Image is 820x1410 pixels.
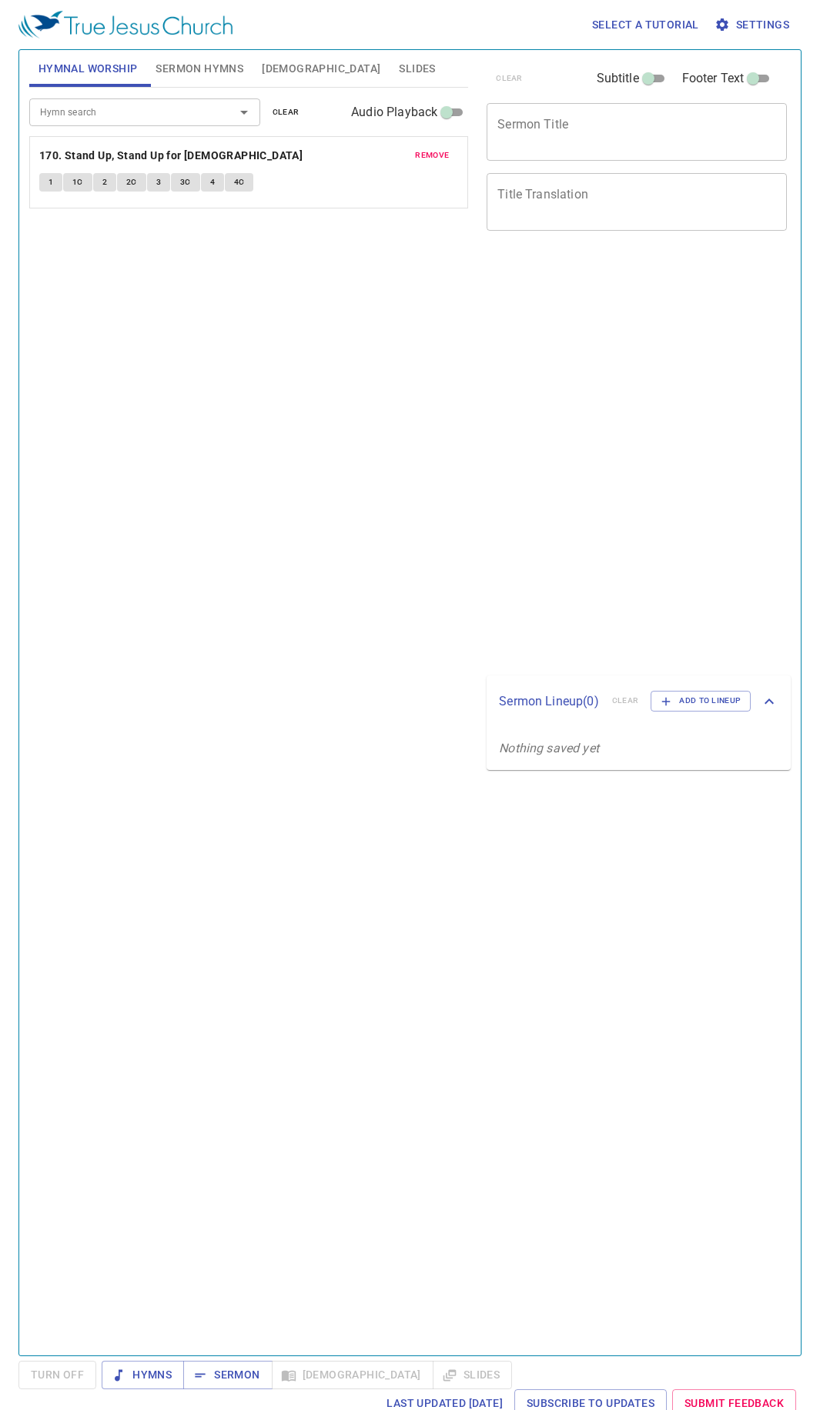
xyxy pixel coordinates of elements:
img: True Jesus Church [18,11,233,38]
button: Settings [711,11,795,39]
span: Footer Text [682,69,745,88]
button: remove [406,146,458,165]
button: 1C [63,173,92,192]
button: clear [263,103,309,122]
p: Sermon Lineup ( 0 ) [499,692,600,711]
span: [DEMOGRAPHIC_DATA] [262,59,380,78]
b: 170. Stand Up, Stand Up for [DEMOGRAPHIC_DATA] [39,146,303,165]
span: 2 [102,175,107,189]
span: Sermon [196,1365,259,1385]
span: Sermon Hymns [156,59,243,78]
span: 1C [72,175,83,189]
button: 4 [201,173,224,192]
span: clear [273,105,300,119]
span: 2C [126,175,137,189]
button: 3 [147,173,170,192]
span: Subtitle [597,69,639,88]
span: 1 [49,175,53,189]
span: 3 [156,175,161,189]
i: Nothing saved yet [499,741,599,755]
span: Select a tutorial [592,15,699,35]
button: 4C [225,173,254,192]
span: remove [415,148,449,162]
span: Slides [399,59,435,78]
button: Select a tutorial [586,11,705,39]
button: 170. Stand Up, Stand Up for [DEMOGRAPHIC_DATA] [39,146,306,165]
span: Hymnal Worship [38,59,138,78]
button: Sermon [183,1361,272,1389]
button: 1 [39,173,62,192]
button: 2 [93,173,116,192]
button: Open [233,102,255,123]
button: 3C [171,173,200,192]
span: 4 [210,175,215,189]
button: Add to Lineup [651,691,751,711]
span: 4C [234,175,245,189]
span: Audio Playback [351,103,437,122]
span: 3C [180,175,191,189]
span: Hymns [114,1365,172,1385]
button: 2C [117,173,146,192]
div: Sermon Lineup(0)clearAdd to Lineup [487,675,791,726]
span: Settings [718,15,789,35]
span: Add to Lineup [661,694,741,708]
button: Hymns [102,1361,184,1389]
iframe: from-child [480,247,728,670]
